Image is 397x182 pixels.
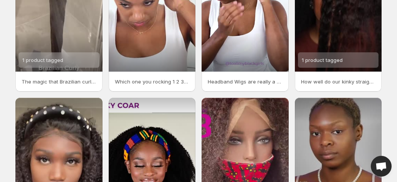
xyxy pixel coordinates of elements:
[302,57,343,63] span: 1 product tagged
[371,156,392,177] a: Open chat
[301,78,376,85] p: How well do our kinky straight clip ins blend into loaferette natural hair Shop our range of clip...
[22,78,96,85] p: The magic that Brazilian curly hair can do Custom Colour on us too Shop now on toallmyblackgirls
[208,78,283,85] p: Headband Wigs are really a triple threat Easy to apply super versatile and they look amazing What...
[115,78,190,85] p: Which one you rocking 1 2 3 or 4 Shop headband wigs now and use codemotherdays for 10 off Treat y...
[22,57,63,63] span: 1 product tagged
